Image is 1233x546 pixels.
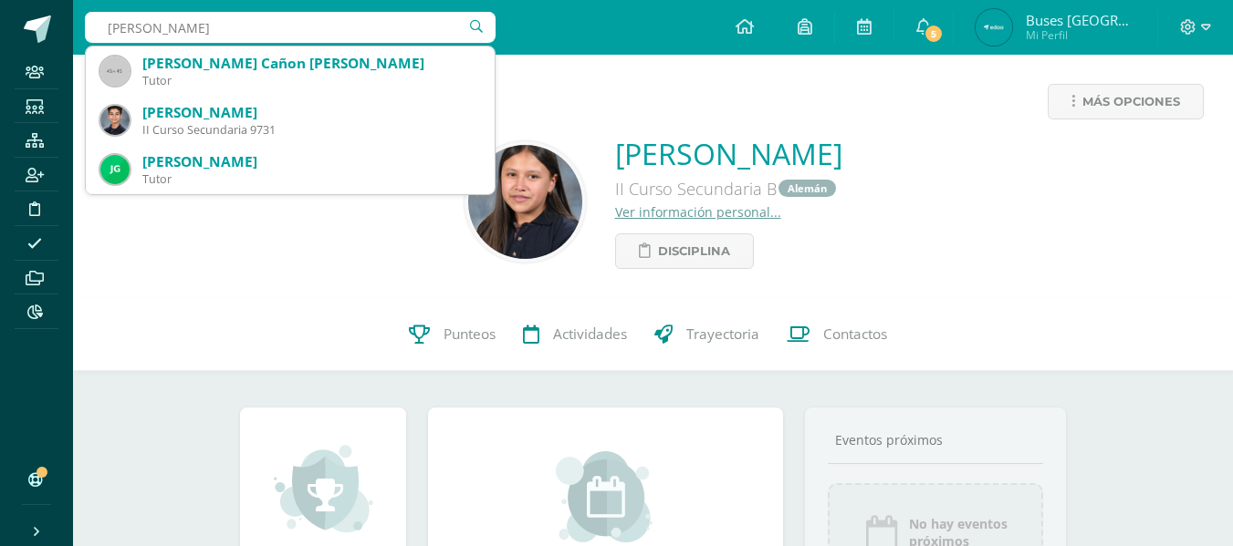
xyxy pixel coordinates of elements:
[556,451,655,542] img: event_small.png
[100,155,130,184] img: 0577fa96093e23a77a8780c11e0a549d.png
[615,203,781,221] a: Ver información personal...
[641,298,773,371] a: Trayectoria
[658,234,730,268] span: Disciplina
[1048,84,1204,119] a: Más opciones
[823,325,887,345] span: Contactos
[976,9,1012,46] img: fc6c33b0aa045aa3213aba2fdb094e39.png
[615,173,842,203] div: II Curso Secundaria B
[615,233,754,269] a: Disciplina
[468,145,582,259] img: da8ef958d199e455baf3e12dc9abd46a.png
[1026,27,1135,43] span: Mi Perfil
[395,298,509,371] a: Punteos
[100,57,130,86] img: 45x45
[444,325,496,345] span: Punteos
[142,122,480,138] div: II Curso Secundaria 9731
[828,431,1043,448] div: Eventos próximos
[142,152,480,171] div: [PERSON_NAME]
[142,73,480,88] div: Tutor
[615,134,842,173] a: [PERSON_NAME]
[142,171,480,187] div: Tutor
[553,325,627,345] span: Actividades
[778,180,836,197] a: Alemán
[142,103,480,122] div: [PERSON_NAME]
[773,298,901,371] a: Contactos
[100,106,130,135] img: b4c9ad0853f8886e8b41ef5ca5bc5aac.png
[509,298,641,371] a: Actividades
[924,24,944,44] span: 5
[1082,85,1180,118] span: Más opciones
[686,325,759,345] span: Trayectoria
[142,54,480,73] div: [PERSON_NAME] Cañon [PERSON_NAME]
[85,12,496,43] input: Busca un usuario...
[274,443,373,534] img: achievement_small.png
[1026,11,1135,29] span: Buses [GEOGRAPHIC_DATA]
